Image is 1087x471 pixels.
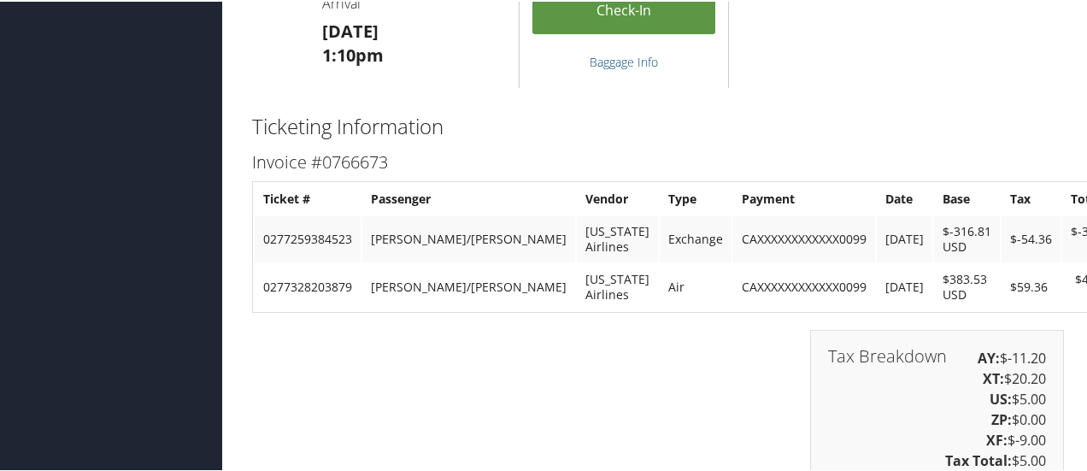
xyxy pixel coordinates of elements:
[991,409,1012,427] strong: ZP:
[828,346,947,363] h3: Tax Breakdown
[252,149,1064,173] h3: Invoice #0766673
[934,182,1000,213] th: Base
[983,368,1004,386] strong: XT:
[322,18,379,41] strong: [DATE]
[934,215,1000,261] td: $-316.81 USD
[945,450,1012,468] strong: Tax Total:
[660,182,732,213] th: Type
[362,182,575,213] th: Passenger
[733,182,875,213] th: Payment
[362,215,575,261] td: [PERSON_NAME]/[PERSON_NAME]
[986,429,1008,448] strong: XF:
[322,42,384,65] strong: 1:10pm
[577,182,658,213] th: Vendor
[1002,182,1061,213] th: Tax
[255,182,361,213] th: Ticket #
[934,262,1000,309] td: $383.53 USD
[660,215,732,261] td: Exchange
[1002,262,1061,309] td: $59.36
[660,262,732,309] td: Air
[255,215,361,261] td: 0277259384523
[877,182,932,213] th: Date
[577,215,658,261] td: [US_STATE] Airlines
[733,262,875,309] td: CAXXXXXXXXXXXX0099
[990,388,1012,407] strong: US:
[255,262,361,309] td: 0277328203879
[362,262,575,309] td: [PERSON_NAME]/[PERSON_NAME]
[877,262,932,309] td: [DATE]
[877,215,932,261] td: [DATE]
[252,110,1064,139] h2: Ticketing Information
[733,215,875,261] td: CAXXXXXXXXXXXX0099
[1002,215,1061,261] td: $-54.36
[978,347,1000,366] strong: AY:
[590,52,658,68] a: Baggage Info
[577,262,658,309] td: [US_STATE] Airlines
